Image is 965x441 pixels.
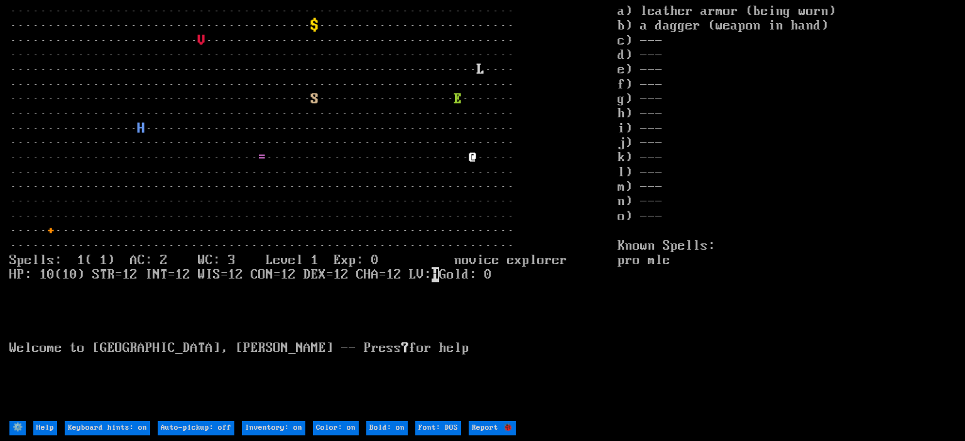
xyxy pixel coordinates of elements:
font: H [138,121,145,136]
font: L [477,62,484,77]
font: + [47,223,55,238]
input: Color: on [313,421,359,435]
font: @ [469,150,477,165]
input: Font: DOS [415,421,461,435]
input: Keyboard hints: on [65,421,150,435]
input: Bold: on [366,421,408,435]
larn: ··································································· ·····························... [9,4,618,419]
font: E [454,92,462,107]
b: ? [401,341,409,356]
input: Report 🐞 [469,421,516,435]
font: $ [311,18,319,33]
font: V [198,33,205,48]
font: = [258,150,266,165]
input: Inventory: on [242,421,305,435]
input: Auto-pickup: off [158,421,234,435]
mark: H [432,267,439,282]
stats: a) leather armor (being worn) b) a dagger (weapon in hand) c) --- d) --- e) --- f) --- g) --- h) ... [618,4,956,419]
input: Help [33,421,57,435]
font: S [311,92,319,107]
input: ⚙️ [9,421,26,435]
